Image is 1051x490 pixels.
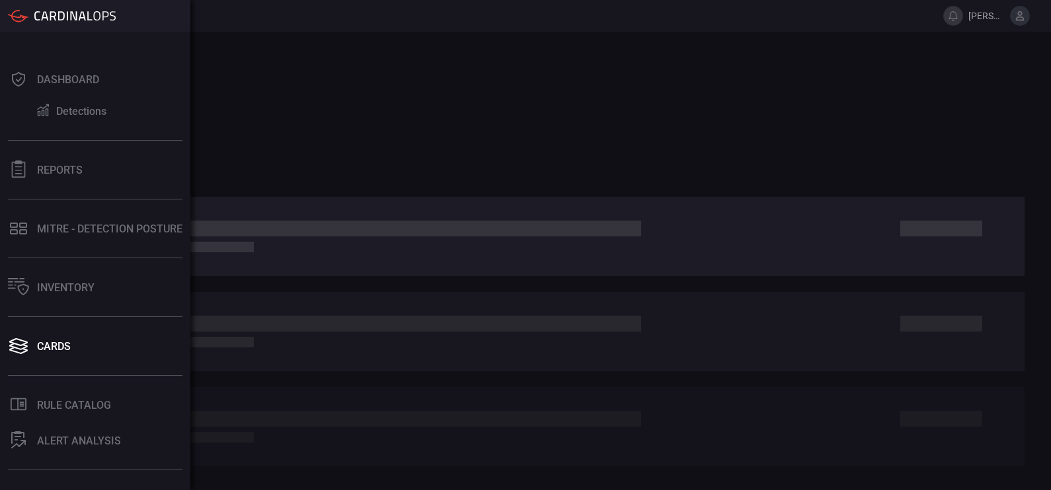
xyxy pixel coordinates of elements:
[37,223,182,235] div: MITRE - Detection Posture
[37,399,111,411] div: Rule Catalog
[37,340,71,353] div: Cards
[37,73,99,86] div: Dashboard
[968,11,1005,21] span: [PERSON_NAME][EMAIL_ADDRESS][PERSON_NAME][DOMAIN_NAME]
[37,164,83,176] div: Reports
[56,105,106,118] div: Detections
[37,435,121,447] div: ALERT ANALYSIS
[37,281,95,294] div: Inventory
